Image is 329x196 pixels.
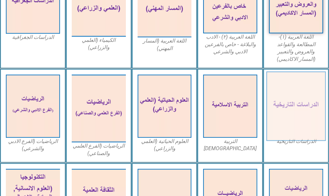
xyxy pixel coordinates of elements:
[269,138,323,145] figcaption: الدراسات التاريخية
[138,138,192,152] figcaption: العلوم الحياتية (العلمي والزراعي)
[203,33,257,55] figcaption: اللغة العربية (٢) - الادب والبلاغة - خاص بالفرعين الادبي والشرعي
[138,37,192,52] figcaption: اللغة العربية (المسار المهني)
[72,75,126,142] img: math12-science-cover
[269,33,323,63] figcaption: اللغة العربية (١)- المطالعة والقواعد والعروض والتعبير (المسار الاكاديمي)
[6,138,60,152] figcaption: الرياضيات (الفرع الادبي والشرعي)
[72,37,126,51] figcaption: الكيمياء (العلمي والزراعي)
[6,34,60,41] figcaption: الدراسات الجغرافية
[203,138,257,152] figcaption: التربية [DEMOGRAPHIC_DATA]
[72,142,126,157] figcaption: الرياضيات (الفرع العلمي والصناعي)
